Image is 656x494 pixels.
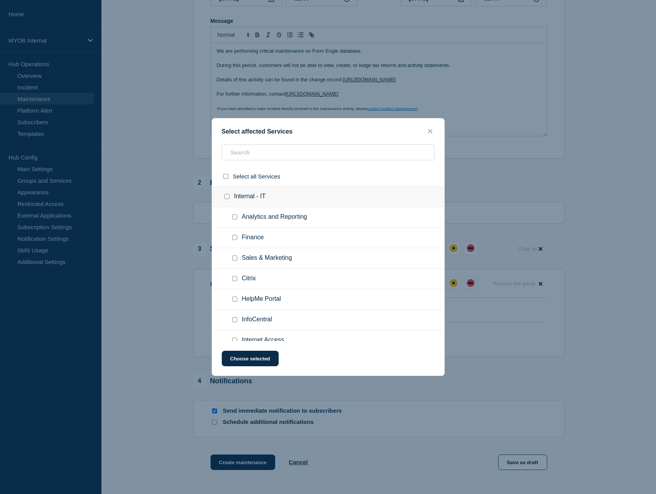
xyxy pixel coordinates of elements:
input: Internal - IT checkbox [224,194,230,199]
input: Finance checkbox [232,235,237,240]
span: HelpMe Portal [242,295,281,303]
span: Internet Access [242,336,284,344]
div: Internal - IT [212,186,444,207]
span: Sales & Marketing [242,254,292,262]
input: select all checkbox [223,174,228,179]
input: Analytics and Reporting checkbox [232,214,237,220]
span: Select all Services [233,173,281,180]
input: Citrix checkbox [232,276,237,281]
span: Analytics and Reporting [242,213,307,221]
input: Sales & Marketing checkbox [232,256,237,261]
input: Search [222,144,435,160]
div: Select affected Services [212,128,444,135]
span: InfoCentral [242,316,272,324]
input: HelpMe Portal checkbox [232,297,237,302]
span: Finance [242,234,264,242]
span: Citrix [242,275,256,283]
input: InfoCentral checkbox [232,317,237,322]
button: close button [426,128,435,135]
input: Internet Access checkbox [232,338,237,343]
button: Choose selected [222,351,279,366]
